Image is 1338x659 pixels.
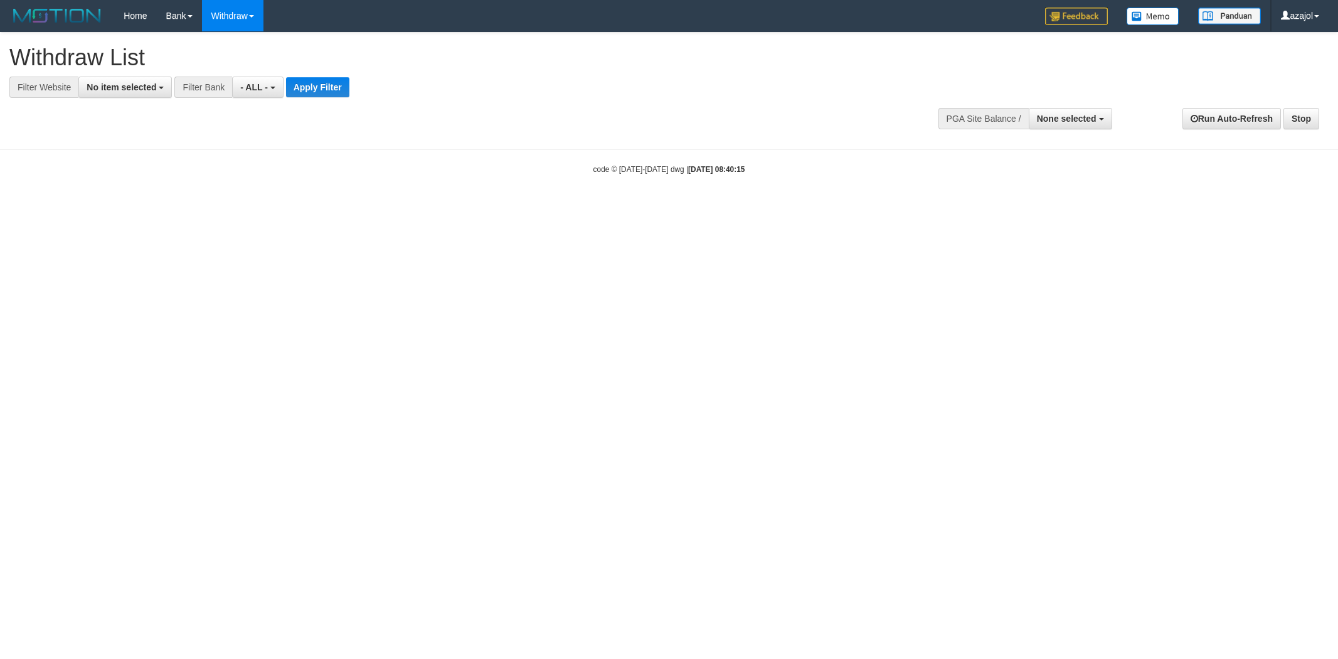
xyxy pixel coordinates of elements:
div: Filter Bank [174,77,232,98]
div: PGA Site Balance / [938,108,1029,129]
a: Stop [1283,108,1319,129]
button: Apply Filter [286,77,349,97]
img: Feedback.jpg [1045,8,1108,25]
img: panduan.png [1198,8,1261,24]
a: Run Auto-Refresh [1182,108,1281,129]
small: code © [DATE]-[DATE] dwg | [593,165,745,174]
span: None selected [1037,114,1096,124]
span: No item selected [87,82,156,92]
h1: Withdraw List [9,45,879,70]
span: - ALL - [240,82,268,92]
div: Filter Website [9,77,78,98]
img: Button%20Memo.svg [1127,8,1179,25]
strong: [DATE] 08:40:15 [688,165,745,174]
button: - ALL - [232,77,283,98]
button: No item selected [78,77,172,98]
button: None selected [1029,108,1112,129]
img: MOTION_logo.png [9,6,105,25]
